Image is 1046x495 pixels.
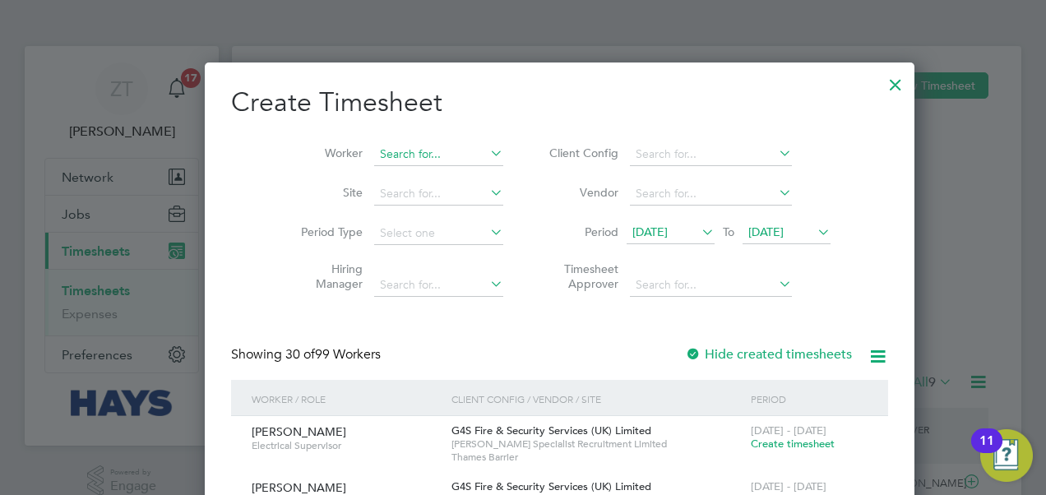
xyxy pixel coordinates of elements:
[289,224,363,239] label: Period Type
[252,439,439,452] span: Electrical Supervisor
[544,224,618,239] label: Period
[544,261,618,291] label: Timesheet Approver
[748,224,784,239] span: [DATE]
[630,143,792,166] input: Search for...
[231,86,888,120] h2: Create Timesheet
[751,423,826,437] span: [DATE] - [DATE]
[630,274,792,297] input: Search for...
[252,424,346,439] span: [PERSON_NAME]
[289,146,363,160] label: Worker
[374,143,503,166] input: Search for...
[979,441,994,462] div: 11
[231,346,384,363] div: Showing
[374,274,503,297] input: Search for...
[980,429,1033,482] button: Open Resource Center, 11 new notifications
[544,146,618,160] label: Client Config
[248,380,447,418] div: Worker / Role
[632,224,668,239] span: [DATE]
[751,479,826,493] span: [DATE] - [DATE]
[252,480,346,495] span: [PERSON_NAME]
[451,423,651,437] span: G4S Fire & Security Services (UK) Limited
[451,437,743,451] span: [PERSON_NAME] Specialist Recruitment Limited
[747,380,872,418] div: Period
[544,185,618,200] label: Vendor
[451,451,743,464] span: Thames Barrier
[751,437,835,451] span: Create timesheet
[451,479,651,493] span: G4S Fire & Security Services (UK) Limited
[285,346,315,363] span: 30 of
[374,183,503,206] input: Search for...
[718,221,739,243] span: To
[630,183,792,206] input: Search for...
[289,261,363,291] label: Hiring Manager
[685,346,852,363] label: Hide created timesheets
[289,185,363,200] label: Site
[374,222,503,245] input: Select one
[447,380,747,418] div: Client Config / Vendor / Site
[285,346,381,363] span: 99 Workers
